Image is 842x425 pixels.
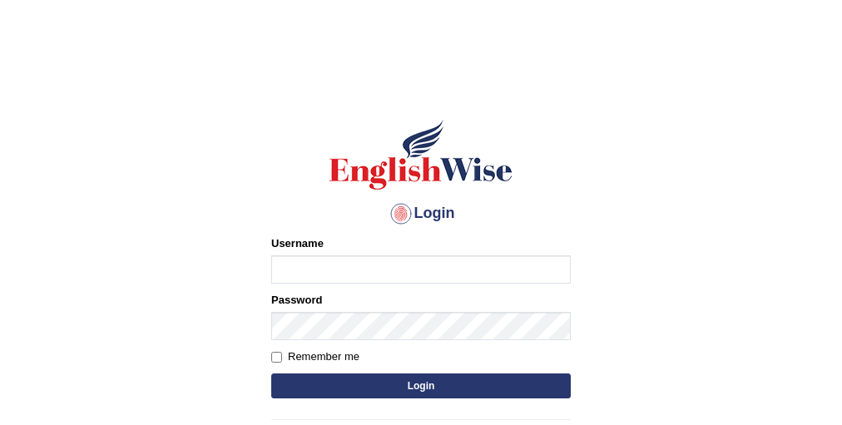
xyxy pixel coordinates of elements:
label: Remember me [271,348,359,365]
label: Username [271,235,324,251]
img: Logo of English Wise sign in for intelligent practice with AI [326,117,516,192]
h4: Login [271,200,571,227]
label: Password [271,292,322,308]
input: Remember me [271,352,282,363]
button: Login [271,373,571,398]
